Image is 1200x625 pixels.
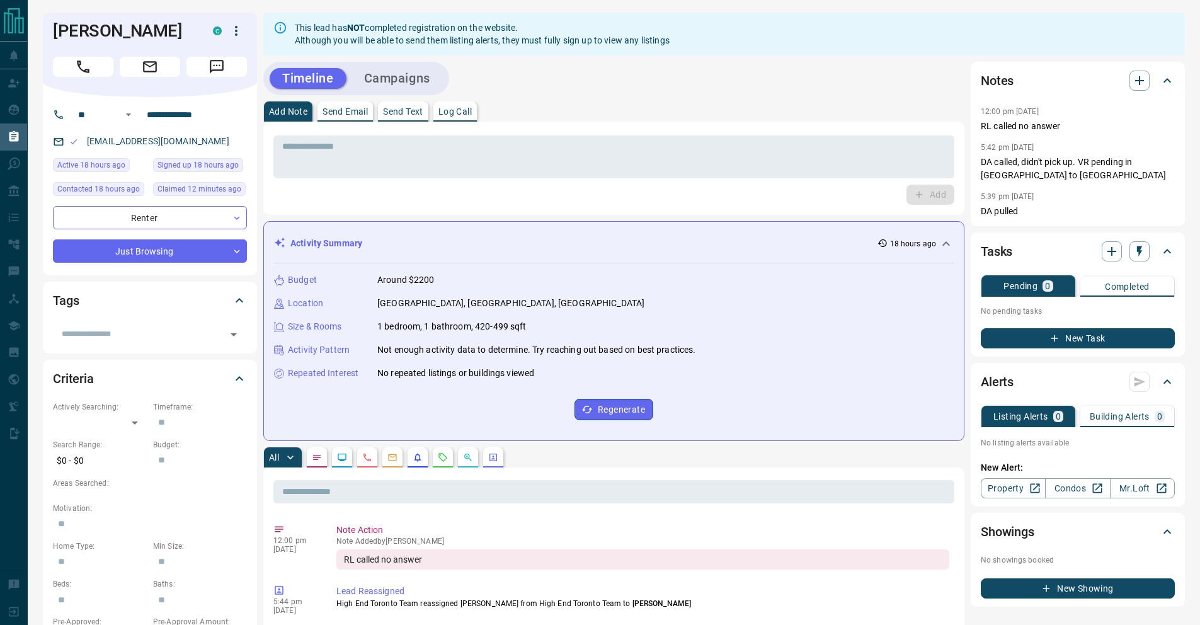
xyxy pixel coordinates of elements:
[153,439,247,450] p: Budget:
[981,236,1175,267] div: Tasks
[981,554,1175,566] p: No showings booked
[981,367,1175,397] div: Alerts
[53,364,247,394] div: Criteria
[290,237,362,250] p: Activity Summary
[347,23,365,33] strong: NOT
[288,343,350,357] p: Activity Pattern
[288,367,358,380] p: Repeated Interest
[993,412,1048,421] p: Listing Alerts
[377,320,527,333] p: 1 bedroom, 1 bathroom, 420-499 sqft
[981,192,1034,201] p: 5:39 pm [DATE]
[273,536,317,545] p: 12:00 pm
[120,57,180,77] span: Email
[981,241,1012,261] h2: Tasks
[981,522,1034,542] h2: Showings
[362,452,372,462] svg: Calls
[1045,282,1050,290] p: 0
[53,57,113,77] span: Call
[981,478,1046,498] a: Property
[269,107,307,116] p: Add Note
[87,136,229,146] a: [EMAIL_ADDRESS][DOMAIN_NAME]
[57,159,125,171] span: Active 18 hours ago
[157,183,241,195] span: Claimed 12 minutes ago
[377,343,696,357] p: Not enough activity data to determine. Try reaching out based on best practices.
[53,239,247,263] div: Just Browsing
[981,205,1175,218] p: DA pulled
[53,478,247,489] p: Areas Searched:
[157,159,239,171] span: Signed up 18 hours ago
[273,545,317,554] p: [DATE]
[336,549,949,570] div: RL called no answer
[53,182,147,200] div: Tue Oct 14 2025
[153,541,247,552] p: Min Size:
[153,182,247,200] div: Wed Oct 15 2025
[383,107,423,116] p: Send Text
[981,156,1175,182] p: DA called, didn't pick up. VR pending in [GEOGRAPHIC_DATA] to [GEOGRAPHIC_DATA]
[53,578,147,590] p: Beds:
[981,143,1034,152] p: 5:42 pm [DATE]
[463,452,473,462] svg: Opportunities
[288,273,317,287] p: Budget
[312,452,322,462] svg: Notes
[981,328,1175,348] button: New Task
[981,437,1175,449] p: No listing alerts available
[981,578,1175,599] button: New Showing
[377,273,435,287] p: Around $2200
[53,439,147,450] p: Search Range:
[632,599,691,608] span: [PERSON_NAME]
[121,107,136,122] button: Open
[323,107,368,116] p: Send Email
[1105,282,1150,291] p: Completed
[69,137,78,146] svg: Email Valid
[153,578,247,590] p: Baths:
[981,461,1175,474] p: New Alert:
[377,297,644,310] p: [GEOGRAPHIC_DATA], [GEOGRAPHIC_DATA], [GEOGRAPHIC_DATA]
[981,302,1175,321] p: No pending tasks
[295,16,670,52] div: This lead has completed registration on the website. Although you will be able to send them listi...
[225,326,243,343] button: Open
[1090,412,1150,421] p: Building Alerts
[981,120,1175,133] p: RL called no answer
[53,401,147,413] p: Actively Searching:
[981,107,1039,116] p: 12:00 pm [DATE]
[1056,412,1061,421] p: 0
[153,401,247,413] p: Timeframe:
[336,524,949,537] p: Note Action
[53,21,194,41] h1: [PERSON_NAME]
[274,232,954,255] div: Activity Summary18 hours ago
[53,450,147,471] p: $0 - $0
[413,452,423,462] svg: Listing Alerts
[981,517,1175,547] div: Showings
[488,452,498,462] svg: Agent Actions
[53,290,79,311] h2: Tags
[53,541,147,552] p: Home Type:
[336,598,949,609] p: High End Toronto Team reassigned [PERSON_NAME] from High End Toronto Team to
[438,107,472,116] p: Log Call
[377,367,534,380] p: No repeated listings or buildings viewed
[213,26,222,35] div: condos.ca
[1003,282,1037,290] p: Pending
[1045,478,1110,498] a: Condos
[1110,478,1175,498] a: Mr.Loft
[273,597,317,606] p: 5:44 pm
[270,68,346,89] button: Timeline
[981,66,1175,96] div: Notes
[53,158,147,176] div: Tue Oct 14 2025
[981,71,1014,91] h2: Notes
[288,320,342,333] p: Size & Rooms
[186,57,247,77] span: Message
[153,158,247,176] div: Tue Oct 14 2025
[53,285,247,316] div: Tags
[53,206,247,229] div: Renter
[336,537,949,546] p: Note Added by [PERSON_NAME]
[273,606,317,615] p: [DATE]
[336,585,949,598] p: Lead Reassigned
[981,372,1014,392] h2: Alerts
[337,452,347,462] svg: Lead Browsing Activity
[53,503,247,514] p: Motivation:
[574,399,653,420] button: Regenerate
[438,452,448,462] svg: Requests
[351,68,443,89] button: Campaigns
[53,369,94,389] h2: Criteria
[1157,412,1162,421] p: 0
